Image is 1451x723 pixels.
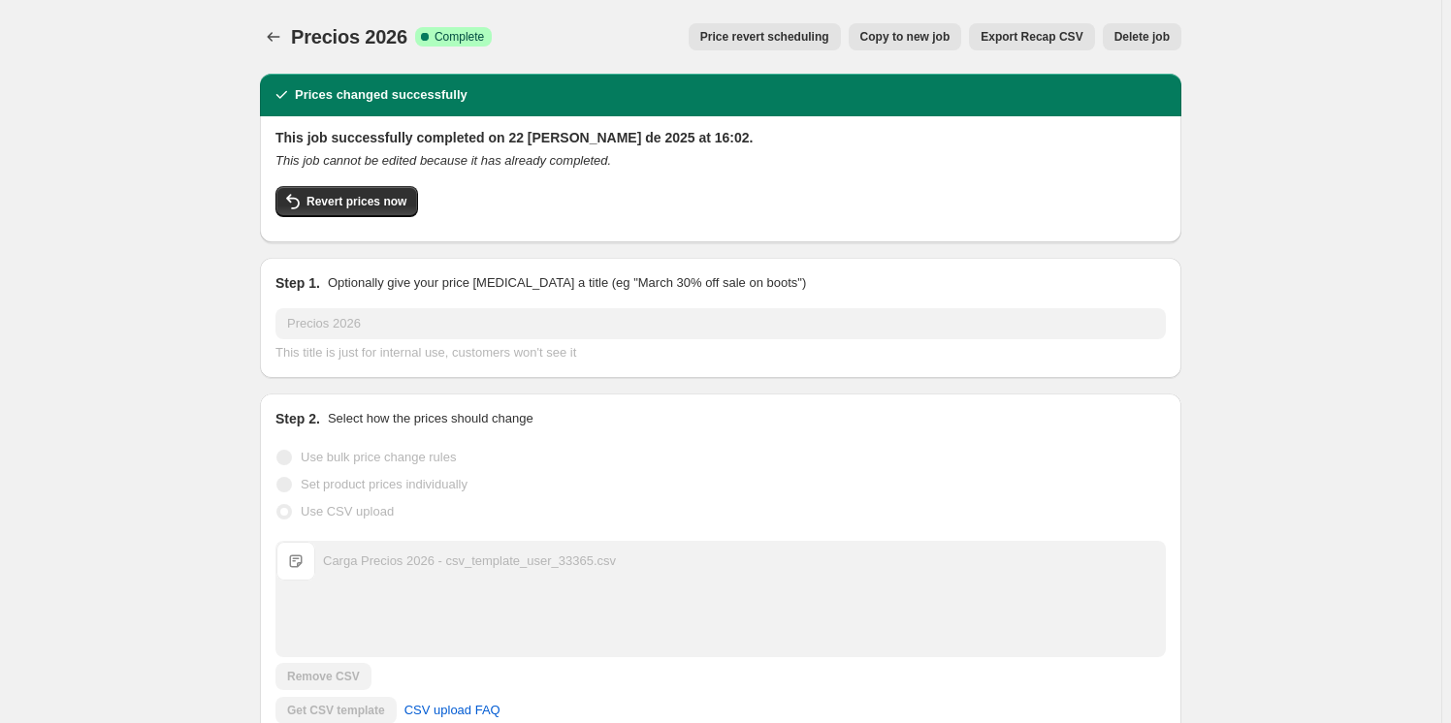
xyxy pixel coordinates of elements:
button: Copy to new job [849,23,962,50]
span: Copy to new job [860,29,951,45]
h2: Step 2. [275,409,320,428]
span: Complete [435,29,484,45]
span: Export Recap CSV [981,29,1082,45]
span: Delete job [1114,29,1170,45]
p: Select how the prices should change [328,409,533,428]
h2: This job successfully completed on 22 [PERSON_NAME] de 2025 at 16:02. [275,128,1166,147]
span: Revert prices now [306,194,406,209]
p: Optionally give your price [MEDICAL_DATA] a title (eg "March 30% off sale on boots") [328,273,806,293]
h2: Step 1. [275,273,320,293]
span: Use CSV upload [301,504,394,519]
h2: Prices changed successfully [295,85,468,105]
span: Set product prices individually [301,477,468,491]
span: CSV upload FAQ [404,701,500,720]
div: Carga Precios 2026 - csv_template_user_33365.csv [323,551,616,571]
input: 30% off holiday sale [275,308,1166,339]
span: Price revert scheduling [700,29,829,45]
span: This title is just for internal use, customers won't see it [275,345,576,360]
span: Precios 2026 [291,26,407,47]
button: Price revert scheduling [689,23,841,50]
button: Export Recap CSV [969,23,1094,50]
button: Delete job [1103,23,1181,50]
i: This job cannot be edited because it has already completed. [275,153,611,168]
span: Use bulk price change rules [301,450,456,464]
button: Price change jobs [260,23,287,50]
button: Revert prices now [275,186,418,217]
